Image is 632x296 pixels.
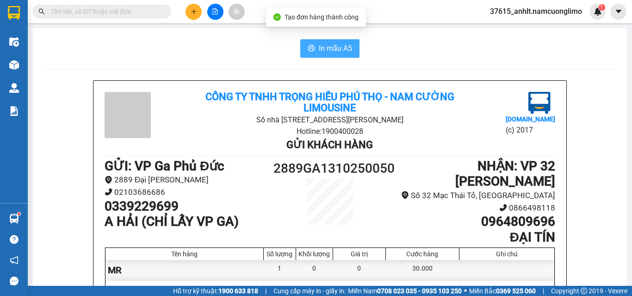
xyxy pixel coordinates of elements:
[9,37,19,47] img: warehouse-icon
[506,124,555,136] li: (c) 2017
[528,92,551,114] img: logo.jpg
[594,7,602,16] img: icon-new-feature
[273,13,281,21] span: check-circle
[207,4,223,20] button: file-add
[496,287,536,295] strong: 0369 525 060
[348,286,462,296] span: Miền Nam
[233,8,240,15] span: aim
[105,158,224,174] b: GỬI : VP Ga Phủ Đức
[105,176,112,184] span: environment
[191,8,197,15] span: plus
[386,202,555,214] li: 0866498118
[506,115,555,123] b: [DOMAIN_NAME]
[610,4,626,20] button: caret-down
[412,285,433,293] span: 30.000
[335,250,383,258] div: Giá trị
[112,11,361,36] b: Công ty TNHH Trọng Hiếu Phú Thọ - Nam Cường Limousine
[312,285,316,293] span: 0
[469,286,536,296] span: Miền Bắc
[180,126,480,137] li: Hotline: 1900400028
[388,250,457,258] div: Cước hàng
[229,4,245,20] button: aim
[9,60,19,70] img: warehouse-icon
[357,285,361,293] span: 0
[296,260,333,281] div: 0
[386,189,555,202] li: Số 32 Mạc Thái Tổ, [GEOGRAPHIC_DATA]
[278,285,281,293] span: 1
[499,204,507,211] span: phone
[386,214,555,230] h1: 0964809696
[543,286,544,296] span: |
[298,250,330,258] div: Khối lượng
[105,199,273,214] h1: 0339229699
[483,6,589,17] span: 37615_anhlt.namcuonglimo
[386,230,555,245] h1: ĐẠI TÍN
[581,288,587,294] span: copyright
[38,8,45,15] span: search
[462,250,552,258] div: Ghi chú
[105,186,273,199] li: 02103686686
[300,39,359,58] button: printerIn mẫu A5
[9,214,19,224] img: warehouse-icon
[173,286,258,296] span: Hỗ trợ kỹ thuật:
[266,250,293,258] div: Số lượng
[599,4,605,11] sup: 1
[218,287,258,295] strong: 1900 633 818
[319,42,352,54] span: In mẫu A5
[9,83,19,93] img: warehouse-icon
[10,277,19,285] span: message
[265,286,266,296] span: |
[105,188,112,196] span: phone
[9,106,19,116] img: solution-icon
[386,260,459,281] div: 30.000
[401,191,409,199] span: environment
[18,212,20,215] sup: 1
[285,13,359,21] span: Tạo đơn hàng thành công
[286,139,373,151] b: Gửi khách hàng
[273,158,386,179] h1: 2889GA1310250050
[333,260,386,281] div: 0
[464,289,467,293] span: ⚪️
[308,44,315,53] span: printer
[87,39,387,50] li: Số nhà [STREET_ADDRESS][PERSON_NAME]
[186,4,202,20] button: plus
[10,235,19,244] span: question-circle
[264,260,296,281] div: 1
[377,287,462,295] strong: 0708 023 035 - 0935 103 250
[87,50,387,62] li: Hotline: 1900400028
[614,7,623,16] span: caret-down
[212,8,218,15] span: file-add
[205,91,454,114] b: Công ty TNHH Trọng Hiếu Phú Thọ - Nam Cường Limousine
[455,158,555,189] b: NHẬN : VP 32 [PERSON_NAME]
[105,214,273,230] h1: A HẢI (CHỈ LẤY VP GA)
[105,174,273,186] li: 2889 Đại [PERSON_NAME]
[51,6,160,17] input: Tìm tên, số ĐT hoặc mã đơn
[8,6,20,20] img: logo-vxr
[108,250,261,258] div: Tên hàng
[10,256,19,265] span: notification
[105,260,264,281] div: MR
[180,114,480,126] li: Số nhà [STREET_ADDRESS][PERSON_NAME]
[273,286,346,296] span: Cung cấp máy in - giấy in:
[600,4,603,11] span: 1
